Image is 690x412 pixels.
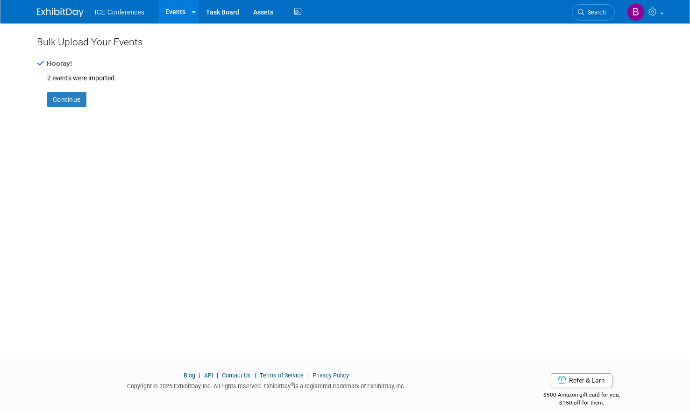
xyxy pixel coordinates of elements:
[222,372,251,379] a: Contact Us
[510,399,654,407] div: $150 off for them.
[95,8,145,16] span: ICE Conferences
[551,373,612,387] a: Refer & Earn
[214,372,221,379] span: |
[47,92,86,107] a: Continue
[204,372,213,379] a: API
[584,9,606,16] span: Search
[572,4,615,21] a: Search
[313,372,349,379] a: Privacy Policy
[37,35,654,49] div: Bulk Upload Your Events
[291,382,294,387] sup: ®
[197,372,203,379] span: |
[510,385,654,406] div: $500 Amazon gift card for you,
[260,372,304,379] a: Terms of Service
[37,380,496,391] div: Copyright © 2025 ExhibitDay, Inc. All rights reserved. ExhibitDay is a registered trademark of Ex...
[252,372,258,379] span: |
[627,3,645,21] img: Brandi Allegood
[37,8,84,17] img: ExhibitDay
[37,69,654,83] div: 2 events were imported.
[184,372,195,379] a: Blog
[305,372,311,379] span: |
[37,58,654,69] div: Hooray!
